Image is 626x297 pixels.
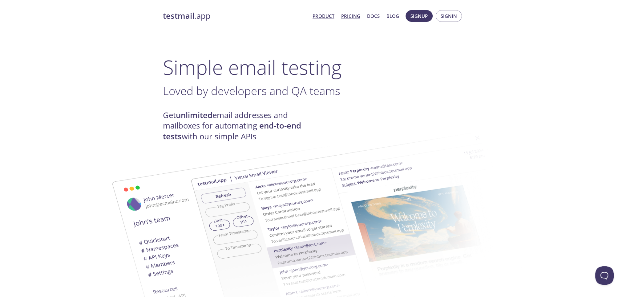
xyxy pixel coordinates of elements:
a: Docs [367,12,380,20]
a: testmail.app [163,11,308,21]
span: Signin [441,12,457,20]
button: Signup [406,10,433,22]
a: Pricing [341,12,360,20]
iframe: Help Scout Beacon - Open [595,266,614,285]
button: Signin [436,10,462,22]
span: Loved by developers and QA teams [163,83,340,98]
strong: unlimited [176,110,212,121]
a: Blog [386,12,399,20]
h4: Get email addresses and mailboxes for automating with our simple APIs [163,110,313,142]
strong: end-to-end tests [163,120,301,141]
a: Product [313,12,334,20]
h1: Simple email testing [163,55,463,79]
strong: testmail [163,10,194,21]
span: Signup [410,12,428,20]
